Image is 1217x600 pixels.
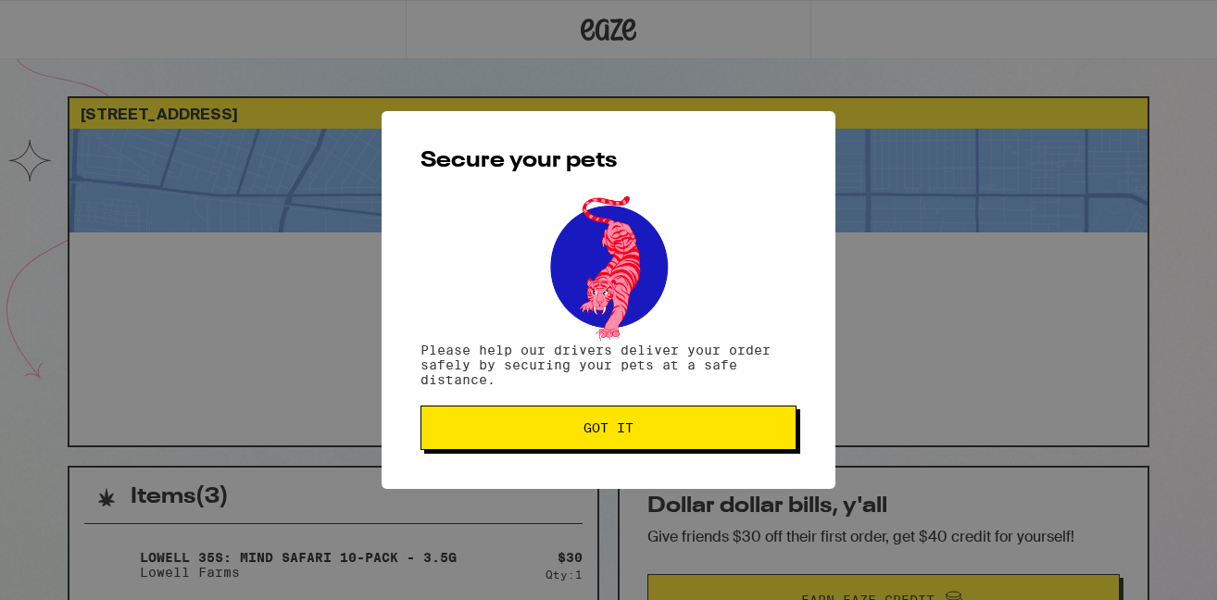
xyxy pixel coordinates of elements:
h2: Secure your pets [420,150,797,172]
button: Got it [420,406,797,450]
p: Please help our drivers deliver your order safely by securing your pets at a safe distance. [420,343,797,387]
span: Hi. Need any help? [11,13,133,28]
span: Got it [583,421,634,434]
img: pets [533,191,684,343]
